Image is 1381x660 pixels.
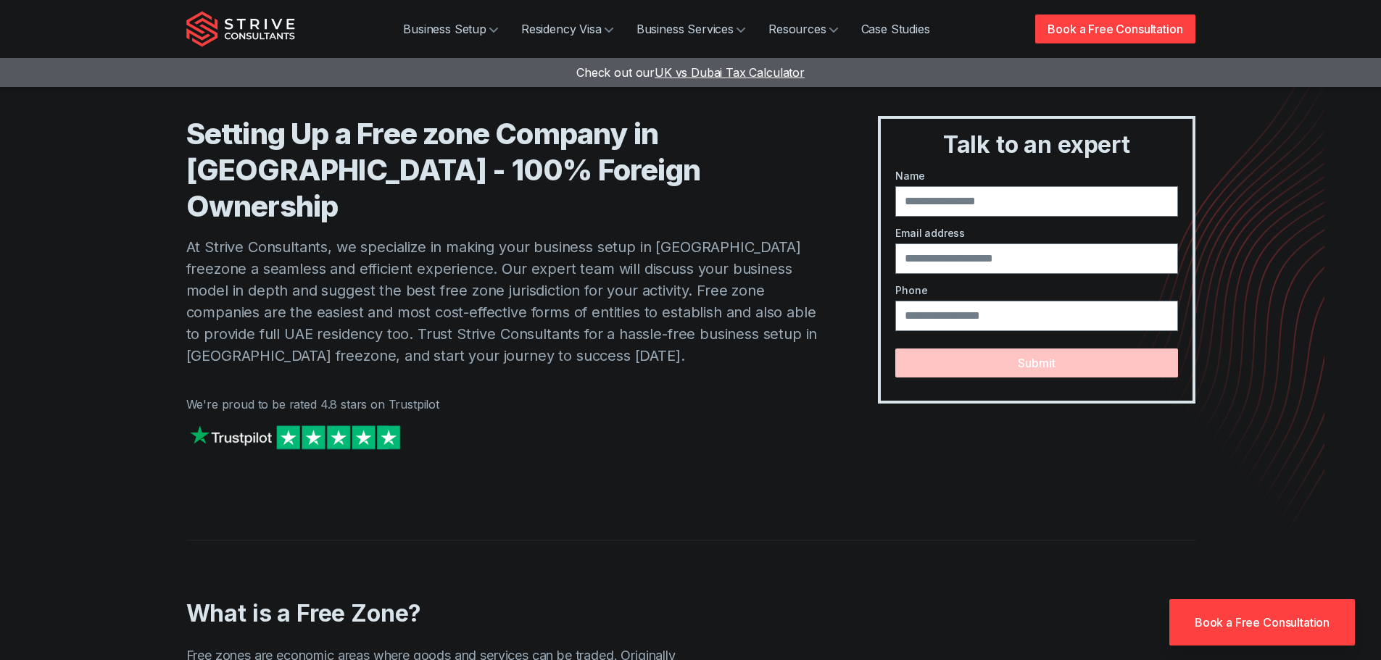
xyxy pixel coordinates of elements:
label: Name [895,168,1177,183]
label: Phone [895,283,1177,298]
a: Business Setup [391,14,510,43]
a: Book a Free Consultation [1169,599,1355,646]
label: Email address [895,225,1177,241]
a: Business Services [625,14,757,43]
img: Strive Consultants [186,11,295,47]
a: Case Studies [850,14,942,43]
h3: Talk to an expert [887,130,1186,159]
p: At Strive Consultants, we specialize in making your business setup in [GEOGRAPHIC_DATA] freezone ... [186,236,821,367]
span: UK vs Dubai Tax Calculator [655,65,805,80]
img: Strive on Trustpilot [186,422,404,453]
button: Submit [895,348,1177,377]
a: Resources [757,14,850,43]
p: We're proud to be rated 4.8 stars on Trustpilot [186,396,821,413]
a: Check out ourUK vs Dubai Tax Calculator [576,65,805,80]
a: Book a Free Consultation [1035,14,1195,43]
a: Residency Visa [510,14,625,43]
h2: What is a Free Zone? [186,599,721,628]
h1: Setting Up a Free zone Company in [GEOGRAPHIC_DATA] - 100% Foreign Ownership [186,116,821,225]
